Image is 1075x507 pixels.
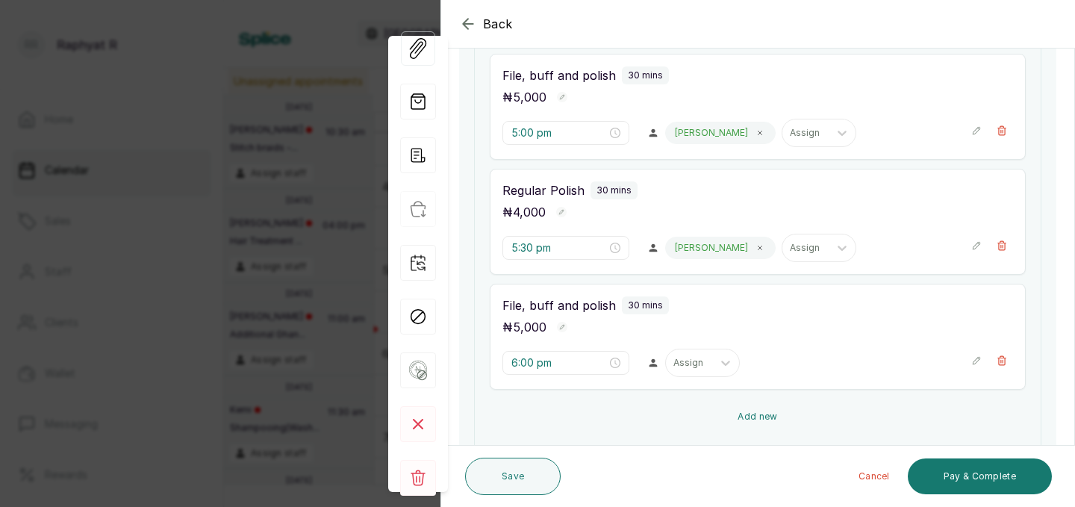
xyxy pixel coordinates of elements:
p: File, buff and polish [502,296,616,314]
button: Save [465,458,561,495]
input: Select time [511,355,607,371]
button: Pay & Complete [908,458,1052,494]
p: ₦ [502,88,546,106]
span: 5,000 [513,90,546,105]
span: 5,000 [513,320,546,335]
span: Back [483,15,513,33]
span: 4,000 [513,205,546,220]
p: [PERSON_NAME] [675,127,748,139]
input: Select time [511,125,607,141]
p: 30 mins [628,299,663,311]
p: ₦ [502,318,546,336]
p: 30 mins [628,69,663,81]
p: File, buff and polish [502,66,616,84]
input: Select time [511,240,607,256]
p: ₦ [502,203,546,221]
p: 30 mins [596,184,632,196]
button: Cancel [847,458,902,494]
button: Add new [490,399,1026,435]
button: Back [459,15,513,33]
p: [PERSON_NAME] [675,242,748,254]
p: Regular Polish [502,181,585,199]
